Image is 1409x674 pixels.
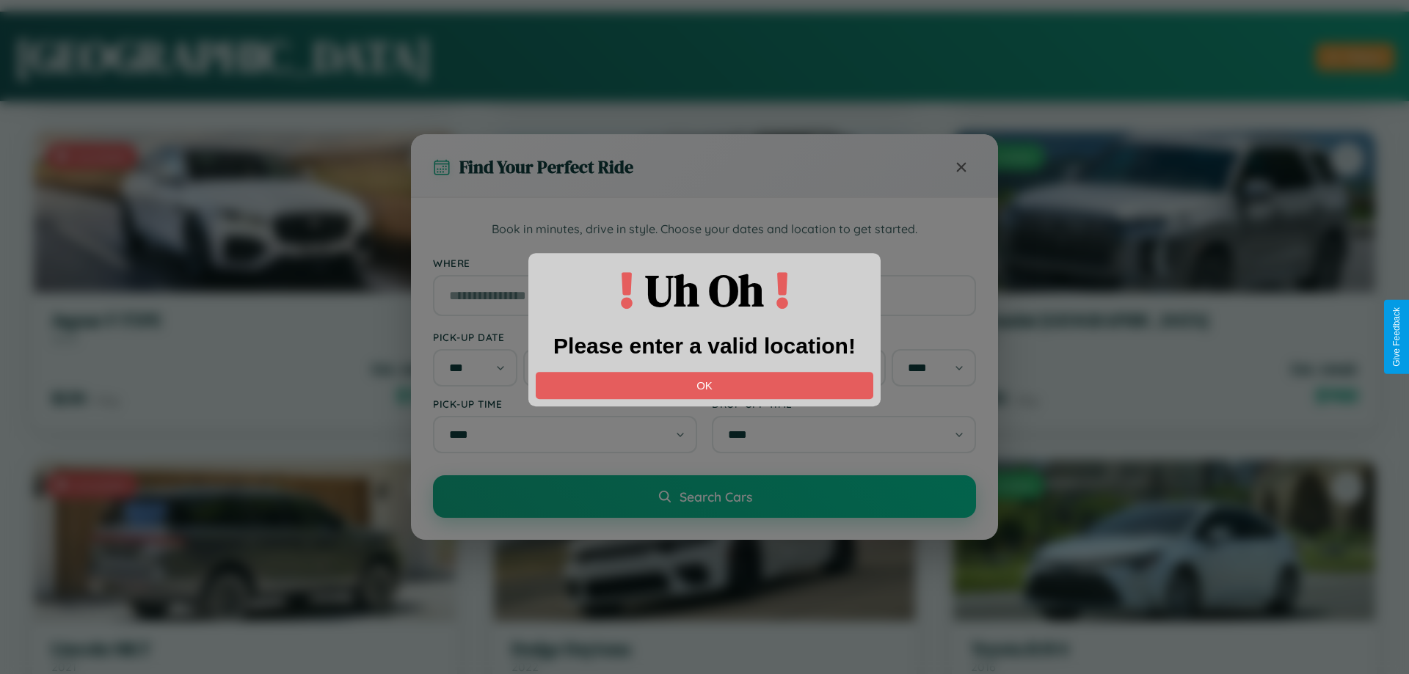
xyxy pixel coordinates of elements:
label: Pick-up Time [433,398,697,410]
label: Drop-off Time [712,398,976,410]
span: Search Cars [680,488,752,505]
p: Book in minutes, drive in style. Choose your dates and location to get started. [433,220,976,239]
label: Drop-off Date [712,331,976,343]
label: Pick-up Date [433,331,697,343]
h3: Find Your Perfect Ride [459,155,633,179]
label: Where [433,257,976,269]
